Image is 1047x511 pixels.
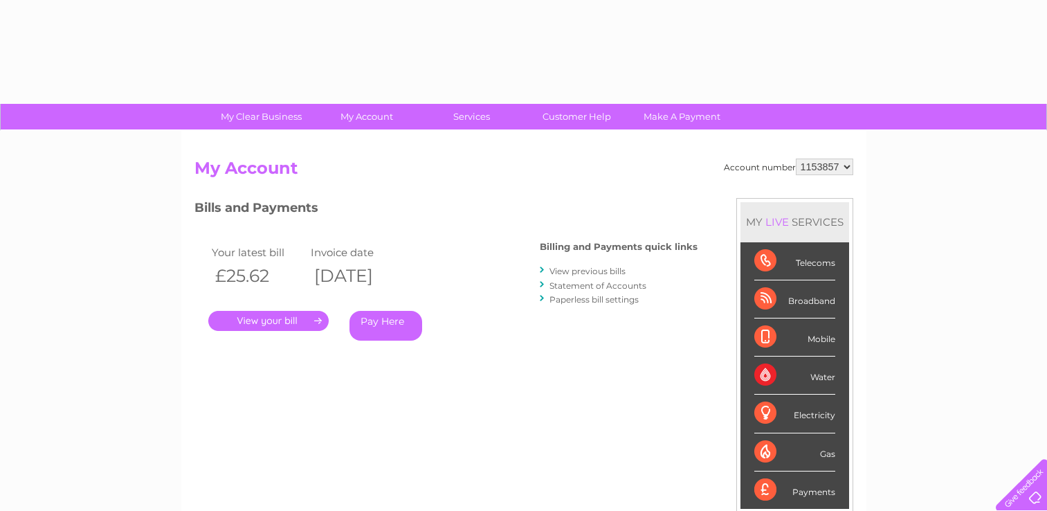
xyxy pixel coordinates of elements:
[724,159,853,175] div: Account number
[549,294,639,305] a: Paperless bill settings
[763,215,792,228] div: LIVE
[208,311,329,331] a: .
[740,202,849,242] div: MY SERVICES
[754,472,835,509] div: Payments
[754,319,835,357] div: Mobile
[194,198,698,222] h3: Bills and Payments
[307,262,407,290] th: [DATE]
[415,104,529,129] a: Services
[754,357,835,395] div: Water
[349,311,422,341] a: Pay Here
[204,104,318,129] a: My Clear Business
[309,104,424,129] a: My Account
[520,104,634,129] a: Customer Help
[540,242,698,252] h4: Billing and Payments quick links
[549,266,626,276] a: View previous bills
[208,262,308,290] th: £25.62
[625,104,739,129] a: Make A Payment
[307,243,407,262] td: Invoice date
[208,243,308,262] td: Your latest bill
[754,433,835,472] div: Gas
[754,242,835,280] div: Telecoms
[754,280,835,319] div: Broadband
[194,159,853,185] h2: My Account
[754,395,835,433] div: Electricity
[549,280,646,291] a: Statement of Accounts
